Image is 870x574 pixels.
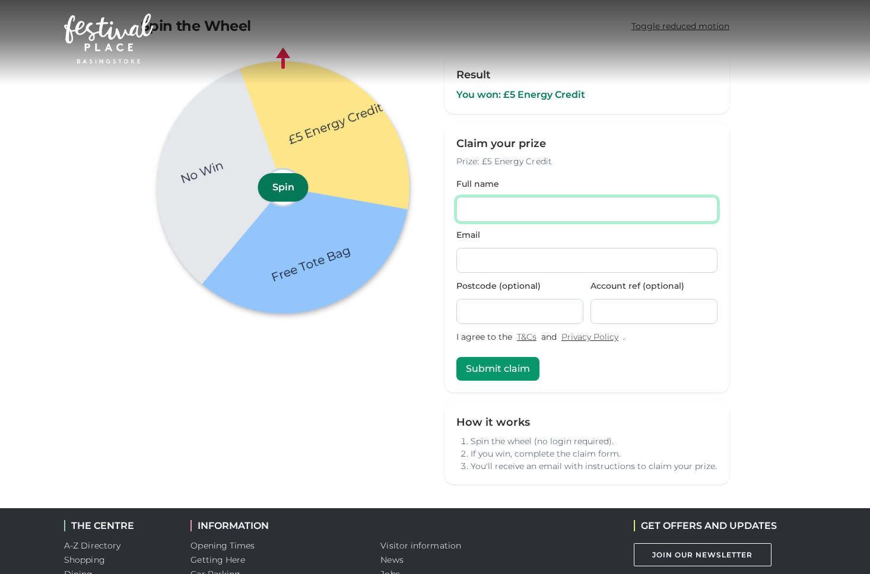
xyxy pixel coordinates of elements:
li: Spin the wheel (no login required). [471,435,717,448]
li: You'll receive an email with instructions to claim your prize. [471,460,717,473]
a: Opening Times [190,540,255,551]
text: £5 Energy Credit [286,100,384,148]
label: Postcode (optional) [456,280,583,292]
a: Privacy Policy [561,331,618,343]
button: Spin the wheel [258,173,309,202]
button: Submit claim [456,357,539,381]
div: You won: £5 Energy Credit [456,88,717,102]
h2: THE CENTRE [64,520,173,531]
li: If you win, complete the claim form. [471,448,717,460]
a: Shopping [64,554,105,565]
img: Festival Place Logo [64,14,153,63]
h2: INFORMATION [190,520,363,531]
a: News [380,554,403,565]
label: I agree to the and . [456,331,717,343]
p: Prize: £5 Energy Credit [456,154,717,168]
label: Account ref (optional) [590,280,717,292]
label: Email [456,229,717,241]
text: Free Tote Bag [269,242,353,284]
h2: GET OFFERS AND UPDATES [634,520,777,531]
label: Full name [456,178,717,190]
h2: Claim your prize [456,135,717,152]
a: A-Z Directory [64,540,120,551]
a: Visitor information [380,540,461,551]
text: No Win [179,157,226,186]
a: T&Cs [517,331,536,343]
a: Getting Here [190,554,245,565]
a: Join Our Newsletter [634,543,771,566]
h2: How it works [456,414,717,430]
